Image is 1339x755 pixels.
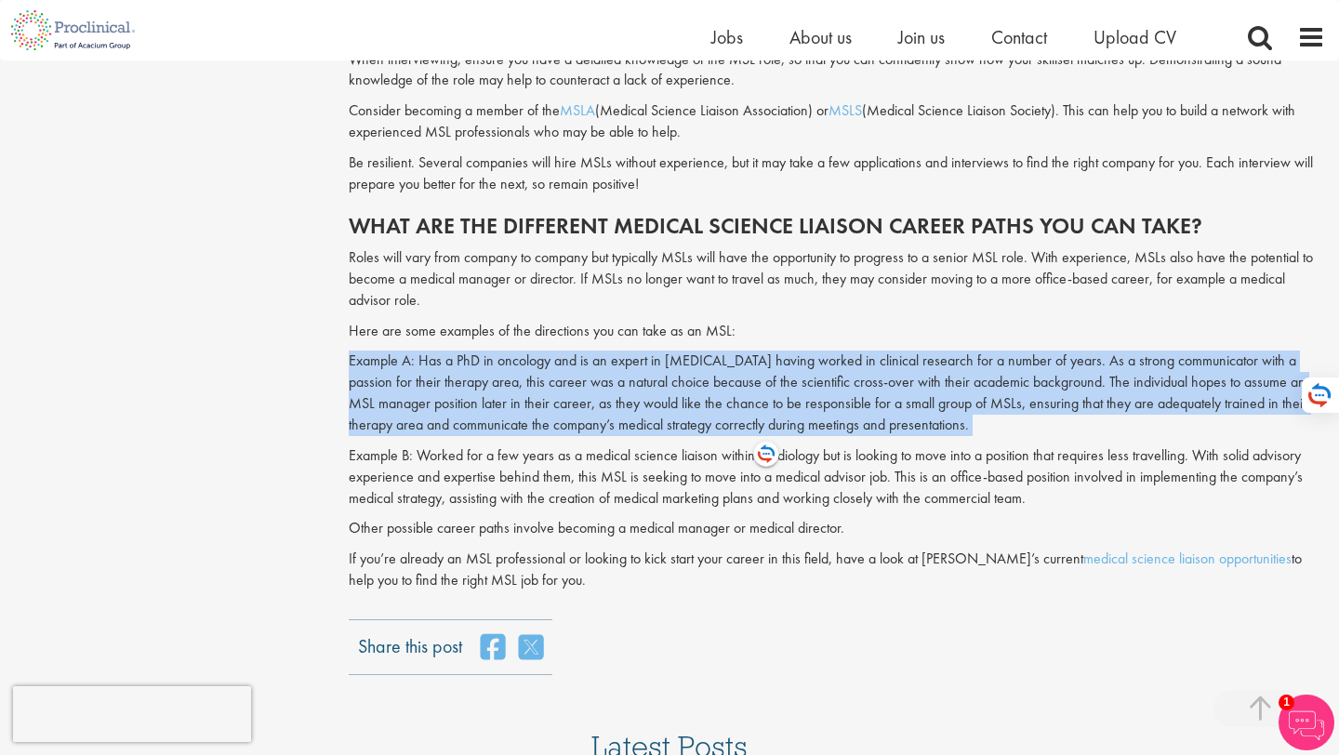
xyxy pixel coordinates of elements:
p: Consider becoming a member of the (Medical Science Liaison Association) or (Medical Science Liais... [349,100,1325,143]
p: Other possible career paths involve becoming a medical manager or medical director. [349,518,1325,539]
p: Roles will vary from company to company but typically MSLs will have the opportunity to progress ... [349,247,1325,311]
a: Contact [991,25,1047,49]
p: Be resilient. Several companies will hire MSLs without experience, but it may take a few applicat... [349,152,1325,195]
p: Example A: Has a PhD in oncology and is an expert in [MEDICAL_DATA] having worked in clinical res... [349,351,1325,435]
a: Upload CV [1094,25,1176,49]
a: medical science liaison opportunities [1083,549,1292,568]
p: When interviewing, ensure you have a detailed knowledge of the MSL role, so that you can confiden... [349,49,1325,92]
p: If you’re already an MSL professional or looking to kick start your career in this field, have a ... [349,549,1325,591]
iframe: reCAPTCHA [13,686,251,742]
label: Share this post [358,633,462,646]
a: share on facebook [481,633,505,661]
a: share on twitter [519,633,543,661]
img: Chatbot [1279,695,1334,750]
a: About us [789,25,852,49]
h2: What are the different medical science liaison career paths you can take? [349,214,1325,238]
p: Example B: Worked for a few years as a medical science liaison within cardiology but is looking t... [349,445,1325,510]
p: Here are some examples of the directions you can take as an MSL: [349,321,1325,342]
span: 1 [1279,695,1294,710]
a: Join us [898,25,945,49]
a: Jobs [711,25,743,49]
a: MSLA [560,100,595,120]
a: MSLS [829,100,862,120]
